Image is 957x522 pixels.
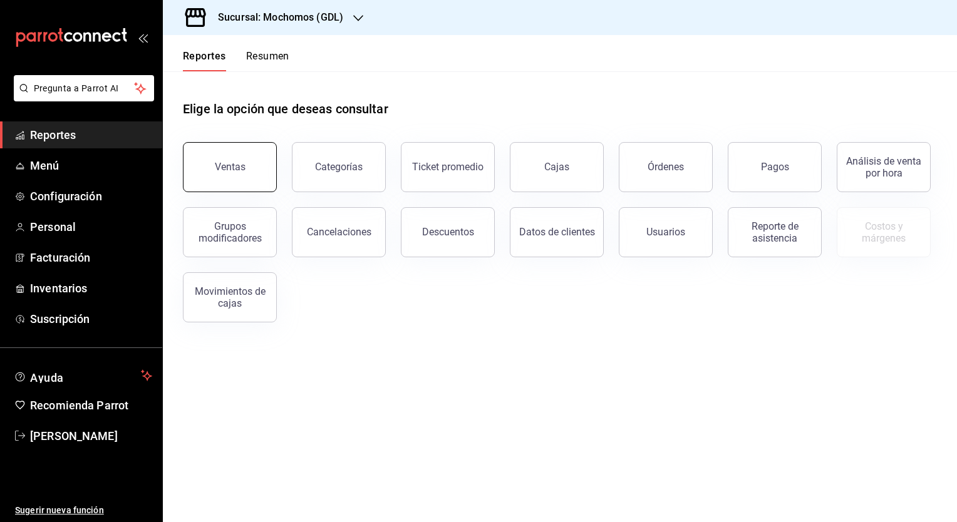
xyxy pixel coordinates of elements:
div: Análisis de venta por hora [845,155,923,179]
font: Suscripción [30,312,90,325]
div: Órdenes [648,161,684,173]
div: Usuarios [646,226,685,238]
h1: Elige la opción que deseas consultar [183,100,388,118]
font: Personal [30,220,76,233]
button: Grupos modificadores [183,207,277,257]
div: Reporte de asistencia [736,220,814,244]
div: Datos de clientes [519,226,595,238]
button: Análisis de venta por hora [837,142,931,192]
button: Movimientos de cajas [183,272,277,322]
a: Cajas [510,142,604,192]
div: Pestañas de navegación [183,50,289,71]
span: Pregunta a Parrot AI [34,82,135,95]
font: Menú [30,159,59,172]
font: Reportes [183,50,226,63]
div: Pagos [761,161,789,173]
div: Costos y márgenes [845,220,923,244]
font: Facturación [30,251,90,264]
button: Pregunta a Parrot AI [14,75,154,101]
button: Categorías [292,142,386,192]
div: Cancelaciones [307,226,371,238]
div: Categorías [315,161,363,173]
button: Datos de clientes [510,207,604,257]
div: Cajas [544,160,570,175]
font: Recomienda Parrot [30,399,128,412]
div: Movimientos de cajas [191,285,269,309]
button: Reporte de asistencia [728,207,822,257]
button: Descuentos [401,207,495,257]
div: Descuentos [422,226,474,238]
font: Sugerir nueva función [15,505,104,515]
div: Ticket promedio [412,161,484,173]
button: Contrata inventarios para ver este reporte [837,207,931,257]
button: Ventas [183,142,277,192]
a: Pregunta a Parrot AI [9,91,154,104]
button: Ticket promedio [401,142,495,192]
button: Cancelaciones [292,207,386,257]
font: Reportes [30,128,76,141]
button: open_drawer_menu [138,33,148,43]
span: Ayuda [30,368,136,383]
font: Inventarios [30,282,87,295]
div: Ventas [215,161,246,173]
button: Pagos [728,142,822,192]
font: Configuración [30,190,102,203]
div: Grupos modificadores [191,220,269,244]
font: [PERSON_NAME] [30,429,118,443]
button: Órdenes [619,142,713,192]
h3: Sucursal: Mochomos (GDL) [208,10,343,25]
button: Usuarios [619,207,713,257]
button: Resumen [246,50,289,71]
